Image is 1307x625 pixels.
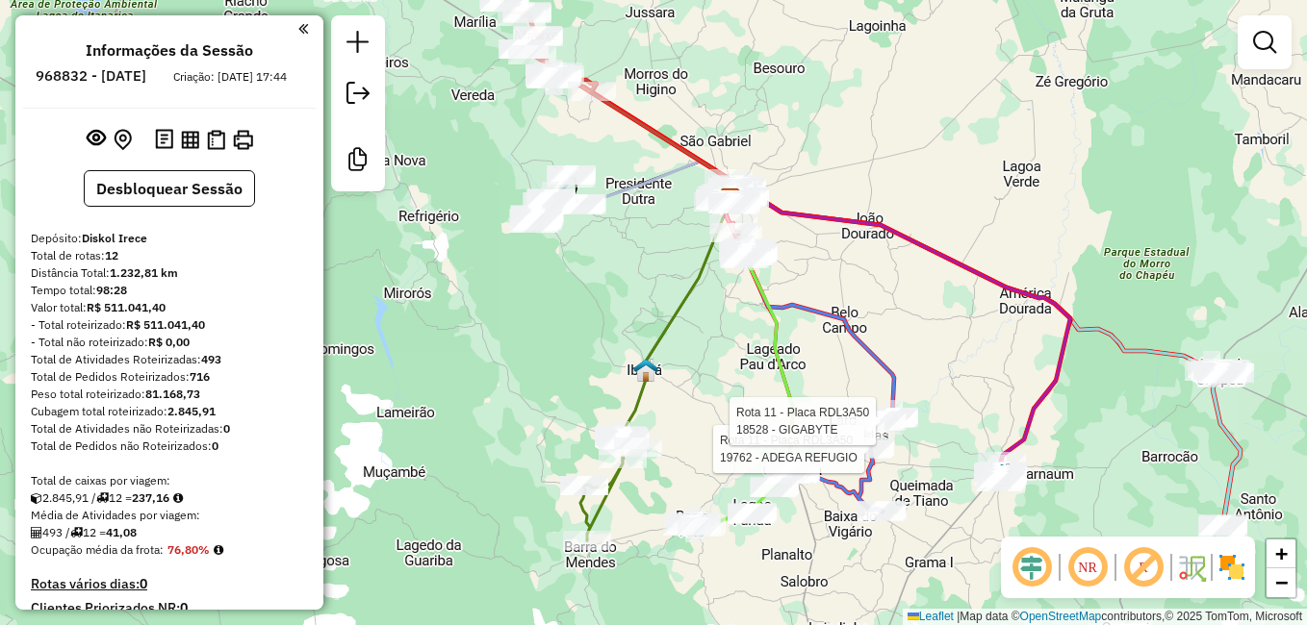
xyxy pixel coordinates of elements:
i: Total de rotas [96,492,109,504]
img: Exibir/Ocultar setores [1217,552,1247,583]
button: Logs desbloquear sessão [151,125,177,155]
strong: R$ 511.041,40 [87,300,166,314]
span: Ocultar deslocamento [1009,544,1055,590]
div: Map data © contributors,© 2025 TomTom, Microsoft [903,609,1307,625]
button: Imprimir Rotas [229,126,257,154]
a: Exportar sessão [339,74,377,117]
div: Valor total: [31,299,308,316]
i: Total de rotas [70,527,83,538]
div: Média de Atividades por viagem: [31,507,308,524]
div: Peso total roteirizado: [31,386,308,403]
strong: 41,08 [106,525,137,539]
div: Total de rotas: [31,247,308,264]
strong: 0 [212,438,218,453]
a: Zoom out [1267,568,1295,597]
strong: R$ 0,00 [148,335,190,349]
i: Meta Caixas/viagem: 210,00 Diferença: 27,16 [173,492,183,504]
a: Zoom in [1267,539,1295,568]
h4: Informações da Sessão [86,41,253,60]
div: Criação: [DATE] 17:44 [166,68,295,86]
strong: 81.168,73 [145,387,200,401]
span: Ocultar NR [1064,544,1111,590]
span: Exibir rótulo [1120,544,1166,590]
div: Total de Atividades não Roteirizadas: [31,420,308,437]
button: Visualizar Romaneio [203,126,229,154]
div: Total de caixas por viagem: [31,472,308,489]
img: Diskol Irece [718,187,743,212]
div: Total de Pedidos não Roteirizados: [31,437,308,455]
strong: 76,80% [167,542,210,557]
button: Desbloquear Sessão [84,170,255,207]
strong: 98:28 [96,283,127,297]
h4: Rotas vários dias: [31,576,308,592]
a: Exibir filtros [1245,23,1284,62]
strong: 237,16 [132,490,169,505]
button: Centralizar mapa no depósito ou ponto de apoio [110,125,136,155]
strong: 12 [105,248,118,262]
strong: 0 [223,421,230,436]
a: Leaflet [908,610,954,623]
strong: 1.232,81 km [110,265,178,280]
img: VENDEDOR RESIDENTE CAFARNAUM [989,462,1014,487]
div: - Total roteirizado: [31,316,308,334]
span: Ocupação média da frota: [31,542,164,557]
i: Cubagem total roteirizado [31,492,42,504]
strong: Diskol Irece [82,231,147,245]
a: OpenStreetMap [1020,610,1102,623]
span: + [1275,541,1288,565]
div: Depósito: [31,230,308,247]
strong: 0 [140,575,147,592]
img: Fluxo de ruas [1176,552,1207,583]
div: 2.845,91 / 12 = [31,489,308,507]
strong: R$ 511.041,40 [126,317,205,332]
strong: 493 [201,352,221,366]
a: Criar modelo [339,140,377,184]
h4: Clientes Priorizados NR: [31,600,308,616]
div: 493 / 12 = [31,524,308,541]
img: VENDEDOR RESIDENTE IBITITA [633,358,658,383]
i: Total de Atividades [31,527,42,538]
strong: 0 [180,599,188,616]
div: Distância Total: [31,264,308,282]
span: | [957,610,960,623]
div: - Total não roteirizado: [31,334,308,351]
div: Total de Pedidos Roteirizados: [31,368,308,386]
strong: 716 [190,369,210,384]
em: Média calculada utilizando a maior ocupação (%Peso ou %Cubagem) de cada rota da sessão. Rotas cro... [214,544,223,556]
strong: 2.845,91 [167,404,216,418]
button: Visualizar relatório de Roteirização [177,126,203,152]
button: Exibir sessão original [83,124,110,155]
a: Clique aqui para minimizar o painel [298,17,308,39]
div: Cubagem total roteirizado: [31,403,308,420]
a: Nova sessão e pesquisa [339,23,377,66]
div: Total de Atividades Roteirizadas: [31,351,308,368]
h6: 968832 - [DATE] [36,67,146,85]
span: − [1275,570,1288,594]
div: Tempo total: [31,282,308,299]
